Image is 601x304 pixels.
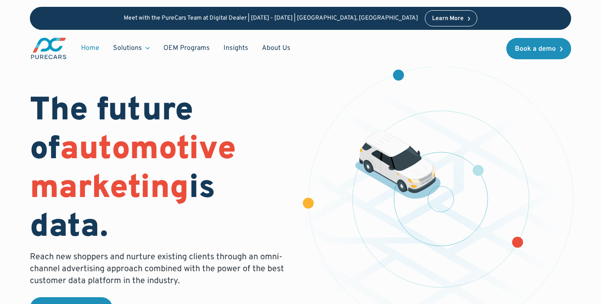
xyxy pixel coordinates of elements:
img: illustration of a vehicle [355,131,441,199]
a: Book a demo [506,38,571,59]
img: purecars logo [30,37,67,60]
p: Meet with the PureCars Team at Digital Dealer | [DATE] - [DATE] | [GEOGRAPHIC_DATA], [GEOGRAPHIC_... [124,15,418,22]
a: OEM Programs [157,40,217,56]
a: Insights [217,40,255,56]
div: Learn More [432,16,464,22]
p: Reach new shoppers and nurture existing clients through an omni-channel advertising approach comb... [30,251,289,287]
div: Solutions [113,43,142,53]
span: automotive marketing [30,130,236,209]
a: About Us [255,40,297,56]
a: main [30,37,67,60]
h1: The future of is data. [30,92,290,248]
div: Solutions [106,40,157,56]
a: Home [74,40,106,56]
a: Learn More [425,10,478,26]
div: Book a demo [515,46,556,52]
